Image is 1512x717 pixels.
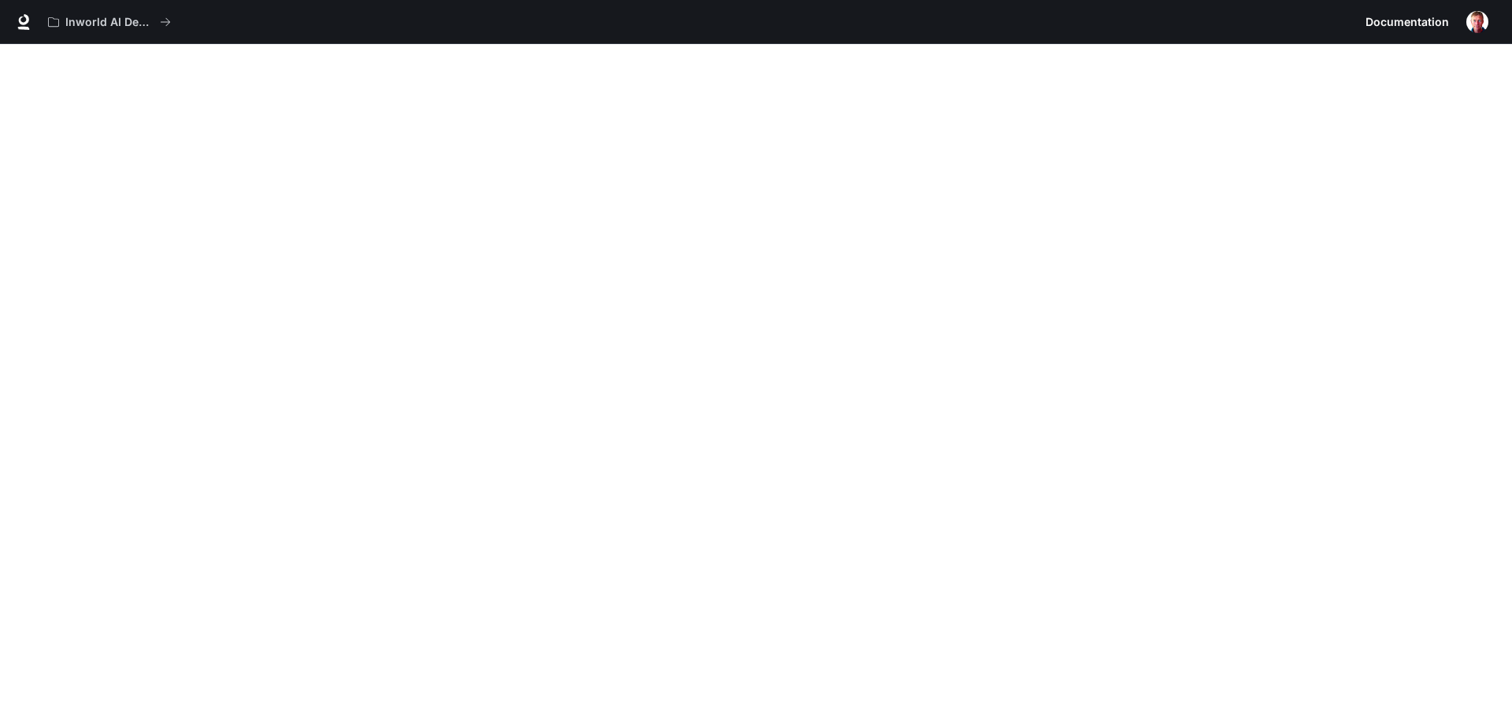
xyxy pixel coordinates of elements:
button: User avatar [1462,6,1493,38]
button: All workspaces [41,6,178,38]
a: Documentation [1359,6,1455,38]
p: Inworld AI Demos [65,16,154,29]
img: User avatar [1466,11,1488,33]
span: Documentation [1366,13,1449,32]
